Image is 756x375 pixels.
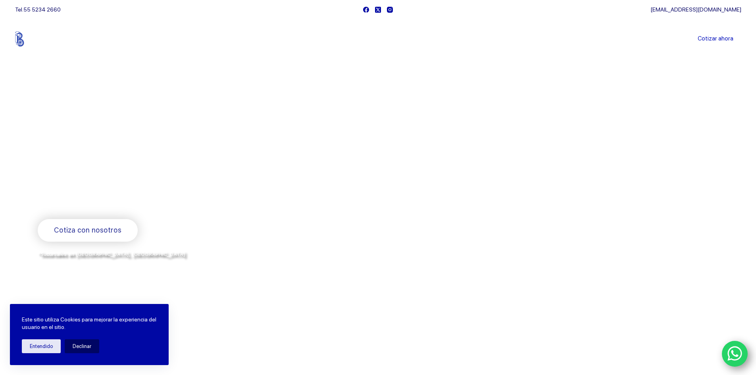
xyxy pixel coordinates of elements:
[363,7,369,13] a: Facebook
[650,6,741,13] a: [EMAIL_ADDRESS][DOMAIN_NAME]
[38,118,139,128] span: Bienvenido a Balerytodo®
[38,260,230,266] span: y envíos a todo [GEOGRAPHIC_DATA] por la paquetería de su preferencia
[22,316,157,331] p: Este sitio utiliza Cookies para mejorar la experiencia del usuario en el sitio.
[22,339,61,353] button: Entendido
[15,6,61,13] span: Tel.
[15,31,65,46] img: Balerytodo
[38,219,138,242] a: Cotiza con nosotros
[54,225,121,236] span: Cotiza con nosotros
[38,251,185,257] span: *Sucursales en [GEOGRAPHIC_DATA], [GEOGRAPHIC_DATA]
[38,198,194,208] span: Rodamientos y refacciones industriales
[23,6,61,13] a: 55 5234 2660
[387,7,393,13] a: Instagram
[690,31,741,47] a: Cotizar ahora
[375,7,381,13] a: X (Twitter)
[65,339,99,353] button: Declinar
[722,341,748,367] a: WhatsApp
[38,135,324,190] span: Somos los doctores de la industria
[285,19,471,59] nav: Menu Principal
